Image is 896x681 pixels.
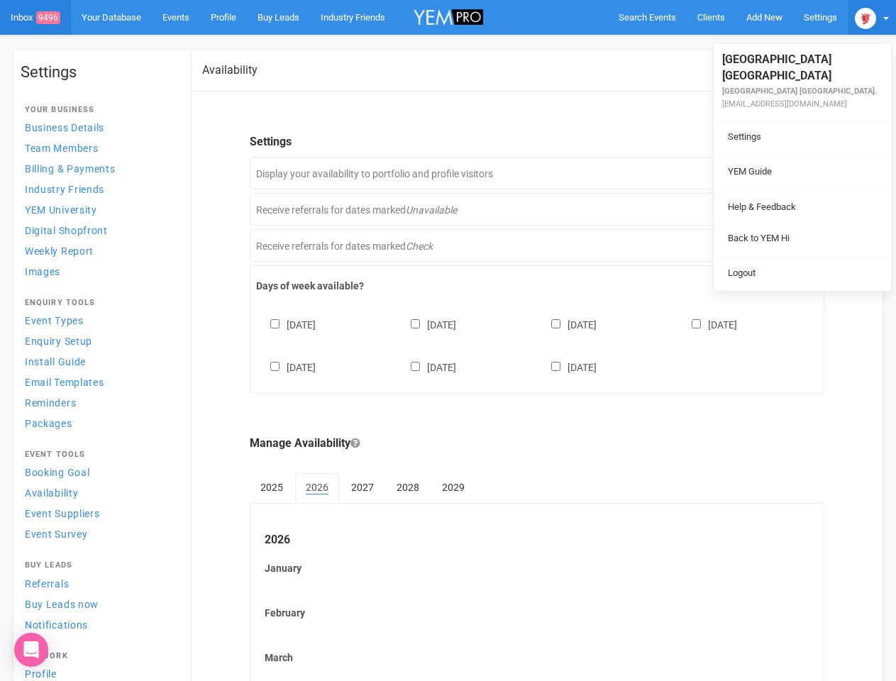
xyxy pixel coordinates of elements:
input: [DATE] [551,319,560,328]
a: YEM University [21,200,177,219]
em: Unavailable [406,204,457,216]
h2: Availability [202,64,258,77]
label: [DATE] [397,316,456,332]
span: Notifications [25,619,88,631]
h4: Network [25,652,172,660]
span: 9496 [36,11,60,24]
span: Team Members [25,143,98,154]
label: [DATE] [677,316,737,332]
label: [DATE] [537,316,597,332]
span: Digital Shopfront [25,225,108,236]
a: Install Guide [21,352,177,371]
input: [DATE] [411,319,420,328]
input: [DATE] [270,362,280,371]
a: Settings [717,123,887,151]
a: Buy Leads now [21,594,177,614]
em: Check [406,240,433,252]
span: Weekly Report [25,245,94,257]
a: 2029 [431,473,475,502]
div: Receive referrals for dates marked [250,229,824,262]
h4: Buy Leads [25,561,172,570]
span: Event Suppliers [25,508,100,519]
span: Event Types [25,315,84,326]
span: Reminders [25,397,76,409]
label: [DATE] [397,359,456,375]
a: Email Templates [21,372,177,392]
a: Business Details [21,118,177,137]
span: Add New [746,12,782,23]
a: Team Members [21,138,177,157]
small: [EMAIL_ADDRESS][DOMAIN_NAME] [722,99,847,109]
legend: Settings [250,134,824,150]
a: Images [21,262,177,281]
span: YEM University [25,204,97,216]
a: 2026 [295,473,339,503]
span: Business Details [25,122,104,133]
a: Event Types [21,311,177,330]
a: Digital Shopfront [21,221,177,240]
label: February [265,606,809,620]
span: Event Survey [25,528,87,540]
span: Search Events [619,12,676,23]
span: Booking Goal [25,467,89,478]
span: Email Templates [25,377,104,388]
a: 2027 [341,473,385,502]
a: Logout [717,260,887,287]
a: Event Suppliers [21,504,177,523]
a: Weekly Report [21,241,177,260]
a: Enquiry Setup [21,331,177,350]
label: March [265,650,809,665]
a: 2028 [386,473,430,502]
input: [DATE] [270,319,280,328]
a: Event Survey [21,524,177,543]
legend: 2026 [265,532,809,548]
span: Billing & Payments [25,163,116,175]
a: Back to YEM Hi [717,225,887,253]
h4: Enquiry Tools [25,299,172,307]
a: Help & Feedback [717,194,887,221]
a: Referrals [21,574,177,593]
input: [DATE] [692,319,701,328]
label: [DATE] [256,359,316,375]
a: Packages [21,414,177,433]
h4: Your Business [25,106,172,114]
h4: Event Tools [25,450,172,459]
a: Notifications [21,615,177,634]
label: Days of week available? [256,279,818,293]
small: [GEOGRAPHIC_DATA] [GEOGRAPHIC_DATA]. [722,87,877,96]
a: YEM Guide [717,158,887,186]
span: Clients [697,12,725,23]
span: Availability [25,487,78,499]
label: January [265,561,809,575]
span: Install Guide [25,356,86,367]
div: Open Intercom Messenger [14,633,48,667]
a: Billing & Payments [21,159,177,178]
input: [DATE] [551,362,560,371]
span: Enquiry Setup [25,336,92,347]
label: [DATE] [537,359,597,375]
span: Packages [25,418,72,429]
input: [DATE] [411,362,420,371]
a: Availability [21,483,177,502]
label: [DATE] [256,316,316,332]
legend: Manage Availability [250,436,824,452]
a: 2025 [250,473,294,502]
div: Receive referrals for dates marked [250,193,824,226]
span: [GEOGRAPHIC_DATA] [GEOGRAPHIC_DATA] [722,52,831,82]
a: Industry Friends [21,179,177,199]
a: Booking Goal [21,463,177,482]
img: open-uri20250107-2-1pbi2ie [855,8,876,29]
div: Display your availability to portfolio and profile visitors [250,157,824,189]
a: Reminders [21,393,177,412]
h1: Settings [21,64,177,81]
span: Images [25,266,60,277]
